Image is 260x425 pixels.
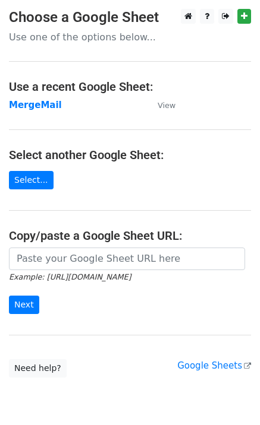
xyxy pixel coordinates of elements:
a: Select... [9,171,54,189]
h4: Copy/paste a Google Sheet URL: [9,229,251,243]
h3: Choose a Google Sheet [9,9,251,26]
a: Need help? [9,359,67,378]
p: Use one of the options below... [9,31,251,43]
h4: Use a recent Google Sheet: [9,80,251,94]
a: View [146,100,176,110]
a: MergeMail [9,100,62,110]
h4: Select another Google Sheet: [9,148,251,162]
a: Google Sheets [177,360,251,371]
iframe: Chat Widget [201,368,260,425]
input: Next [9,296,39,314]
small: View [158,101,176,110]
input: Paste your Google Sheet URL here [9,248,245,270]
small: Example: [URL][DOMAIN_NAME] [9,272,131,281]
